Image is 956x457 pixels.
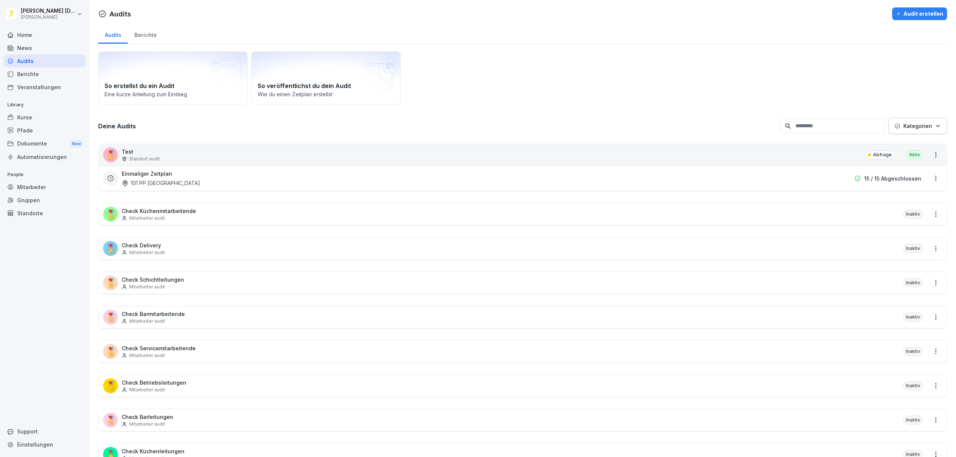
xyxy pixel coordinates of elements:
a: Berichte [4,68,85,81]
a: So veröffentlichst du dein AuditWie du einen Zeitplan erstellst [251,51,401,104]
p: [PERSON_NAME] [21,15,75,20]
div: Inaktiv [903,210,923,219]
p: Library [4,99,85,111]
div: 🎖️ [103,413,118,428]
a: Automatisierungen [4,150,85,163]
p: Eine kurze Anleitung zum Einstieg [105,90,241,98]
p: People [4,169,85,181]
p: Test [122,148,160,156]
div: Dokumente [4,137,85,151]
div: Inaktiv [903,313,923,322]
div: 🎖️ [103,241,118,256]
p: Check Betriebsleitungen [122,379,186,386]
p: Mitarbeiter audit [129,421,165,428]
a: Audits [4,54,85,68]
p: Check Küchenmitarbeitende [122,207,196,215]
a: Mitarbeiter [4,181,85,194]
div: New [70,140,83,148]
p: Check Küchenleitungen [122,447,184,455]
p: Check Barmitarbeitende [122,310,185,318]
a: DokumenteNew [4,137,85,151]
p: [PERSON_NAME] [DEMOGRAPHIC_DATA] [21,8,75,14]
a: Audits [98,25,128,44]
div: Aktiv [906,150,923,159]
a: Kurse [4,111,85,124]
div: 🎖️ [103,378,118,393]
div: Inaktiv [903,278,923,287]
p: Mitarbeiter audit [129,284,165,290]
div: 🎖️ [103,275,118,290]
div: 🎖️ [103,207,118,222]
p: Check Delivery [122,241,165,249]
p: Check Schichtleitungen [122,276,184,284]
div: Inaktiv [903,244,923,253]
p: Standort audit [129,156,160,162]
div: 🎖️ [103,147,118,162]
p: Abfrage [873,151,892,158]
a: Veranstaltungen [4,81,85,94]
p: Check Barleitungen [122,413,173,421]
a: Gruppen [4,194,85,207]
a: Pfade [4,124,85,137]
p: Wie du einen Zeitplan erstellst [258,90,394,98]
button: Audit erstellen [892,7,947,20]
h2: So erstellst du ein Audit [105,81,241,90]
p: Mitarbeiter audit [129,215,165,222]
a: Einstellungen [4,438,85,451]
div: 🎖️ [103,344,118,359]
div: Support [4,425,85,438]
button: Kategorien [888,118,947,134]
a: News [4,41,85,54]
a: So erstellst du ein AuditEine kurze Anleitung zum Einstieg [98,51,248,104]
p: Kategorien [903,122,932,130]
h3: Einmaliger Zeitplan [122,170,172,178]
h2: So veröffentlichst du dein Audit [258,81,394,90]
a: Berichte [128,25,163,44]
h1: Audits [109,9,131,19]
p: Check Servicemitarbeitende [122,344,196,352]
p: Mitarbeiter audit [129,352,165,359]
div: Inaktiv [903,381,923,390]
p: 15 / 15 Abgeschlossen [864,175,921,182]
a: Home [4,28,85,41]
a: Standorte [4,207,85,220]
h3: Deine Audits [98,122,776,130]
p: Mitarbeiter audit [129,249,165,256]
p: Mitarbeiter audit [129,386,165,393]
div: Inaktiv [903,416,923,425]
p: Mitarbeiter audit [129,318,165,325]
div: 101 PP [GEOGRAPHIC_DATA] [122,179,200,187]
div: Inaktiv [903,347,923,356]
div: Audit erstellen [896,10,943,18]
div: 🎖️ [103,310,118,325]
